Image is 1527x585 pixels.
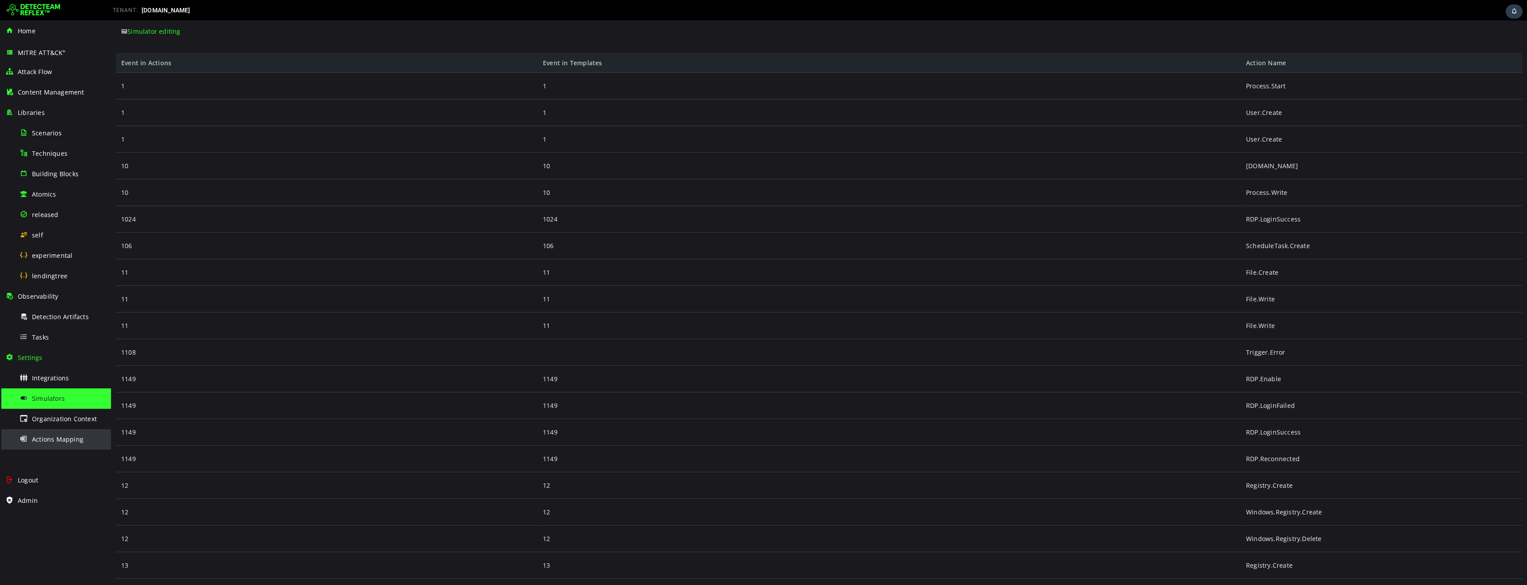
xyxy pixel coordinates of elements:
div: 12 [5,505,427,532]
span: experimental [32,251,72,260]
div: 10 [5,159,427,186]
div: 11 [5,265,427,292]
div: RDP.LoginSuccess [1135,186,1406,212]
div: 13 [432,532,1124,558]
img: Detecteam logo [7,3,60,17]
div: 13 [5,558,427,585]
span: Settings [18,353,43,362]
div: ScheduleTask.Create [1135,212,1406,239]
span: Libraries [18,108,45,117]
sup: ® [63,49,65,53]
div: Windows.Registry.Create [1135,478,1406,505]
span: Attack Flow [18,67,52,76]
div: 1149 [432,425,1124,452]
div: RDP.Enable [1135,345,1406,372]
div: Trigger.Error [1135,319,1406,345]
div: 13 [5,532,427,558]
div: 106 [432,212,1124,239]
div: 10 [432,159,1124,186]
span: lendingtree [32,272,67,280]
span: Actions Mapping [32,435,83,443]
span: Tasks [32,333,49,341]
div: RDP.Reconnected [1135,425,1406,452]
div: File.Write [1135,265,1406,292]
div: 12 [432,505,1124,532]
div: 1024 [432,186,1124,212]
div: User.Create [1135,79,1406,106]
span: Scenarios [32,129,62,137]
div: 1149 [5,399,427,425]
div: Process.Start [1135,52,1406,79]
span: [DOMAIN_NAME] [142,7,190,14]
span: Simulators [32,394,65,403]
div: 1 [5,52,427,79]
span: MITRE ATT&CK [18,48,66,57]
div: Registry.Create [1135,532,1406,558]
span: released [32,210,59,219]
div: Event in Actions [5,32,427,52]
div: Windows.Registry.Delete [1135,505,1406,532]
div: 12 [5,452,427,478]
span: Content Management [18,88,84,96]
div: Event in Templates [427,32,1130,52]
div: 1 [5,106,427,132]
span: Organization Context [32,415,97,423]
div: 11 [432,292,1124,319]
div: 11 [432,265,1124,292]
span: Techniques [32,149,67,158]
span: Logout [18,476,38,484]
div: Task Notifications [1506,4,1523,19]
div: RDP.LoginFailed [1135,372,1406,399]
div: Windows.Registry.Change [1135,558,1406,585]
span: Building Blocks [32,170,79,178]
span: Detection Artifacts [32,312,89,321]
div: Action Name [1130,32,1411,52]
div: File.Write [1135,292,1406,319]
div: 1 [432,52,1124,79]
div: RDP.LoginSuccess [1135,399,1406,425]
div: Registry.Create [1135,452,1406,478]
div: 10 [5,132,427,159]
div: 1108 [5,319,427,345]
div: 13 [432,558,1124,585]
div: 106 [5,212,427,239]
div: 11 [5,239,427,265]
div: 1024 [5,186,427,212]
div: 1 [5,79,427,106]
div: 11 [5,292,427,319]
div: 1149 [5,345,427,372]
div: 1149 [5,425,427,452]
span: Atomics [32,190,56,198]
span: self [32,231,43,239]
div: 1 [432,79,1124,106]
div: 12 [432,452,1124,478]
div: 1149 [432,372,1124,399]
div: 1 [432,106,1124,132]
div: 12 [432,478,1124,505]
div: 1149 [5,372,427,399]
div: 12 [5,478,427,505]
div: 10 [432,132,1124,159]
div: Process.Write [1135,159,1406,186]
span: Simulator editing [16,7,69,15]
span: Observability [18,292,59,300]
span: TENANT: [113,7,138,13]
div: 1149 [432,399,1124,425]
span: Integrations [32,374,69,382]
span: Home [18,27,36,35]
div: User.Create [1135,106,1406,132]
div: [DOMAIN_NAME] [1135,132,1406,159]
div: File.Create [1135,239,1406,265]
span: Admin [18,496,38,505]
div: 1149 [432,345,1124,372]
div: 11 [432,239,1124,265]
